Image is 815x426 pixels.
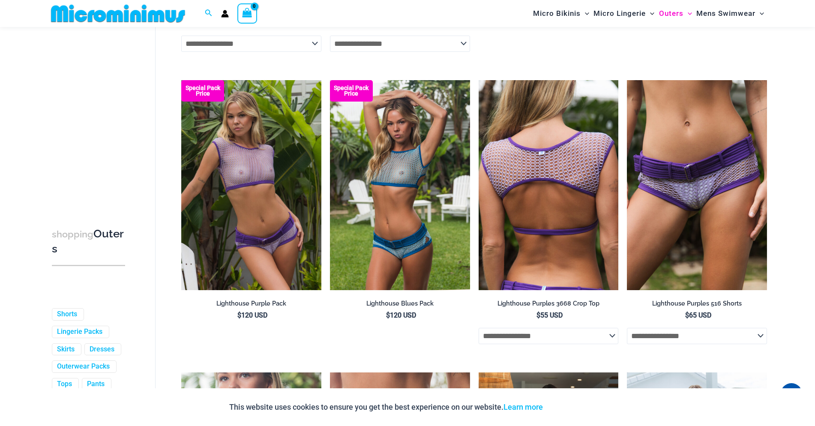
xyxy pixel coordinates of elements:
[237,311,241,319] span: $
[90,345,114,354] a: Dresses
[627,80,767,290] a: Lighthouse Purples 516 Short 01Lighthouse Purples 3668 Crop Top 516 Short 01Lighthouse Purples 36...
[57,380,72,389] a: Tops
[229,401,543,414] p: This website uses cookies to ensure you get the best experience on our website.
[694,3,766,24] a: Mens SwimwearMenu ToggleMenu Toggle
[221,10,229,18] a: Account icon link
[683,3,692,24] span: Menu Toggle
[591,3,656,24] a: Micro LingerieMenu ToggleMenu Toggle
[57,363,110,372] a: Outerwear Packs
[181,80,321,290] a: Lighthouse Purples 3668 Crop Top 516 Short 11 Lighthouse Purples 3668 Crop Top 516 Short 09Lighth...
[536,311,540,319] span: $
[685,311,689,319] span: $
[581,3,589,24] span: Menu Toggle
[549,397,586,417] button: Accept
[52,229,93,240] span: shopping
[386,311,390,319] span: $
[627,300,767,308] h2: Lighthouse Purples 516 Shorts
[330,80,470,290] img: Lighthouse Blues 3668 Crop Top 516 Short 03
[57,345,75,354] a: Skirts
[627,80,767,290] img: Lighthouse Purples 516 Short 01
[627,300,767,311] a: Lighthouse Purples 516 Shorts
[181,300,321,308] h2: Lighthouse Purple Pack
[531,3,591,24] a: Micro BikinisMenu ToggleMenu Toggle
[57,327,102,336] a: Lingerie Packs
[530,1,767,26] nav: Site Navigation
[330,80,470,290] a: Lighthouse Blues 3668 Crop Top 516 Short 03 Lighthouse Blues 3668 Crop Top 516 Short 04Lighthouse...
[330,300,470,311] a: Lighthouse Blues Pack
[181,300,321,311] a: Lighthouse Purple Pack
[696,3,755,24] span: Mens Swimwear
[657,3,694,24] a: OutersMenu ToggleMenu Toggle
[755,3,764,24] span: Menu Toggle
[479,80,619,290] a: Lighthouse Purples 3668 Crop Top 01Lighthouse Purples 3668 Crop Top 516 Short 02Lighthouse Purple...
[87,380,105,389] a: Pants
[181,85,224,96] b: Special Pack Price
[685,311,711,319] bdi: 65 USD
[57,310,77,319] a: Shorts
[503,402,543,411] a: Learn more
[479,80,619,290] img: Lighthouse Purples 3668 Crop Top 516 Short 02
[181,80,321,290] img: Lighthouse Purples 3668 Crop Top 516 Short 11
[533,3,581,24] span: Micro Bikinis
[330,85,373,96] b: Special Pack Price
[386,311,416,319] bdi: 120 USD
[593,3,646,24] span: Micro Lingerie
[659,3,683,24] span: Outers
[52,29,129,200] iframe: TrustedSite Certified
[330,300,470,308] h2: Lighthouse Blues Pack
[237,3,257,23] a: View Shopping Cart, empty
[536,311,563,319] bdi: 55 USD
[48,4,189,23] img: MM SHOP LOGO FLAT
[646,3,654,24] span: Menu Toggle
[479,300,619,311] a: Lighthouse Purples 3668 Crop Top
[52,227,125,256] h3: Outers
[479,300,619,308] h2: Lighthouse Purples 3668 Crop Top
[205,8,213,19] a: Search icon link
[237,311,267,319] bdi: 120 USD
